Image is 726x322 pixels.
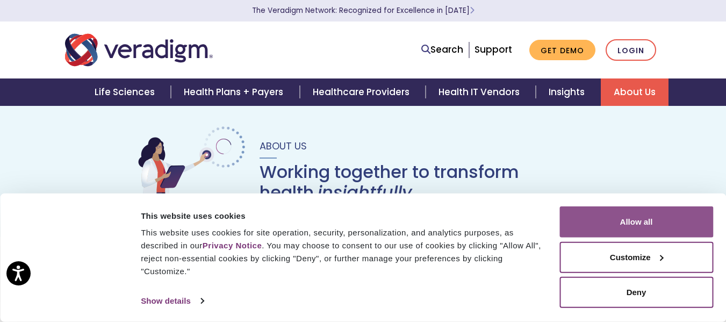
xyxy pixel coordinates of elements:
[606,39,656,61] a: Login
[529,40,595,61] a: Get Demo
[141,226,547,278] div: This website uses cookies for site operation, security, personalization, and analytics purposes, ...
[141,209,547,222] div: This website uses cookies
[260,162,623,203] h1: Working together to transform health, .
[318,180,412,204] em: insightfully
[470,5,475,16] span: Learn More
[260,139,307,153] span: About Us
[475,43,512,56] a: Support
[300,78,426,106] a: Healthcare Providers
[559,241,713,273] button: Customize
[65,32,213,68] img: Veradigm logo
[559,277,713,308] button: Deny
[203,241,262,250] a: Privacy Notice
[559,206,713,238] button: Allow all
[252,5,475,16] a: The Veradigm Network: Recognized for Excellence in [DATE]Learn More
[82,78,171,106] a: Life Sciences
[601,78,669,106] a: About Us
[141,293,203,309] a: Show details
[536,78,601,106] a: Insights
[171,78,299,106] a: Health Plans + Payers
[421,42,463,57] a: Search
[426,78,536,106] a: Health IT Vendors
